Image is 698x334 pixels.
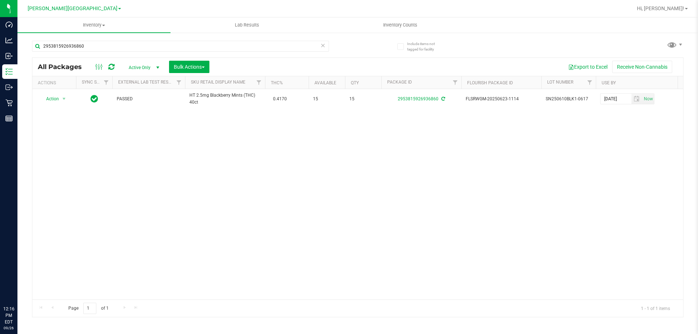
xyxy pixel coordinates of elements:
a: Filter [449,76,461,89]
inline-svg: Dashboard [5,21,13,28]
input: 1 [83,303,96,314]
a: Inventory [17,17,171,33]
a: Lab Results [171,17,324,33]
a: Filter [173,76,185,89]
span: FLSRWGM-20250623-1114 [466,96,537,102]
span: Page of 1 [62,303,115,314]
button: Receive Non-Cannabis [612,61,672,73]
span: Clear [320,41,325,50]
span: Hi, [PERSON_NAME]! [637,5,684,11]
span: 1 - 1 of 1 items [635,303,676,314]
button: Bulk Actions [169,61,209,73]
inline-svg: Inventory [5,68,13,75]
p: 09/26 [3,325,14,331]
span: [PERSON_NAME][GEOGRAPHIC_DATA] [28,5,117,12]
span: 15 [349,96,377,102]
a: Filter [253,76,265,89]
span: Inventory [17,22,171,28]
span: Set Current date [642,94,654,104]
a: Package ID [387,80,412,85]
span: 0.4170 [269,94,290,104]
div: Actions [38,80,73,85]
a: Available [314,80,336,85]
span: All Packages [38,63,89,71]
a: External Lab Test Result [118,80,175,85]
iframe: Resource center [7,276,29,298]
span: select [60,94,69,104]
a: 2953815926936860 [398,96,438,101]
inline-svg: Retail [5,99,13,106]
span: PASSED [117,96,181,102]
a: Use By [602,80,616,85]
a: Lot Number [547,80,573,85]
input: Search Package ID, Item Name, SKU, Lot or Part Number... [32,41,329,52]
inline-svg: Inbound [5,52,13,60]
span: HT 2.5mg Blackberry Mints (THC) 40ct [189,92,261,106]
span: Lab Results [225,22,269,28]
a: Inventory Counts [324,17,477,33]
a: Flourish Package ID [467,80,513,85]
iframe: Resource center unread badge [21,275,30,283]
span: select [631,94,642,104]
a: THC% [271,80,283,85]
p: 12:16 PM EDT [3,306,14,325]
span: SN250610BLK1-0617 [546,96,591,102]
span: Bulk Actions [174,64,205,70]
inline-svg: Outbound [5,84,13,91]
span: Action [40,94,59,104]
span: In Sync [91,94,98,104]
a: Filter [100,76,112,89]
button: Export to Excel [563,61,612,73]
a: Sync Status [82,80,110,85]
span: Include items not tagged for facility [407,41,444,52]
a: Qty [351,80,359,85]
span: Sync from Compliance System [440,96,445,101]
inline-svg: Reports [5,115,13,122]
span: 15 [313,96,341,102]
a: Filter [584,76,596,89]
a: Sku Retail Display Name [191,80,245,85]
span: Inventory Counts [373,22,427,28]
span: select [642,94,654,104]
inline-svg: Analytics [5,37,13,44]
